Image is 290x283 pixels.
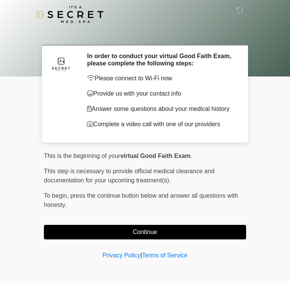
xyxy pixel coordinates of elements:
h2: In order to conduct your virtual Good Faith Exam, please complete the following steps: [87,52,235,67]
a: | [140,252,142,259]
img: It's A Secret Med Spa Logo [36,6,103,23]
img: Agent Avatar [50,52,72,75]
a: Privacy Policy [103,252,141,259]
h1: ‎ ‎ [38,28,252,42]
p: Provide us with your contact info [87,89,235,98]
p: Complete a video call with one of our providers [87,120,235,129]
p: Please connect to Wi-Fi now [87,74,235,83]
span: press the continue button below and answer all questions with honesty. [44,192,238,208]
span: . [190,153,192,159]
strong: virtual Good Faith Exam [120,153,190,159]
span: This step is necessary to provide official medical clearance and documentation for your upcoming ... [44,168,214,184]
span: To begin, [44,192,70,199]
button: Continue [44,225,246,239]
p: Answer some questions about your medical history [87,104,235,114]
span: This is the beginning of your [44,153,120,159]
a: Terms of Service [142,252,187,259]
